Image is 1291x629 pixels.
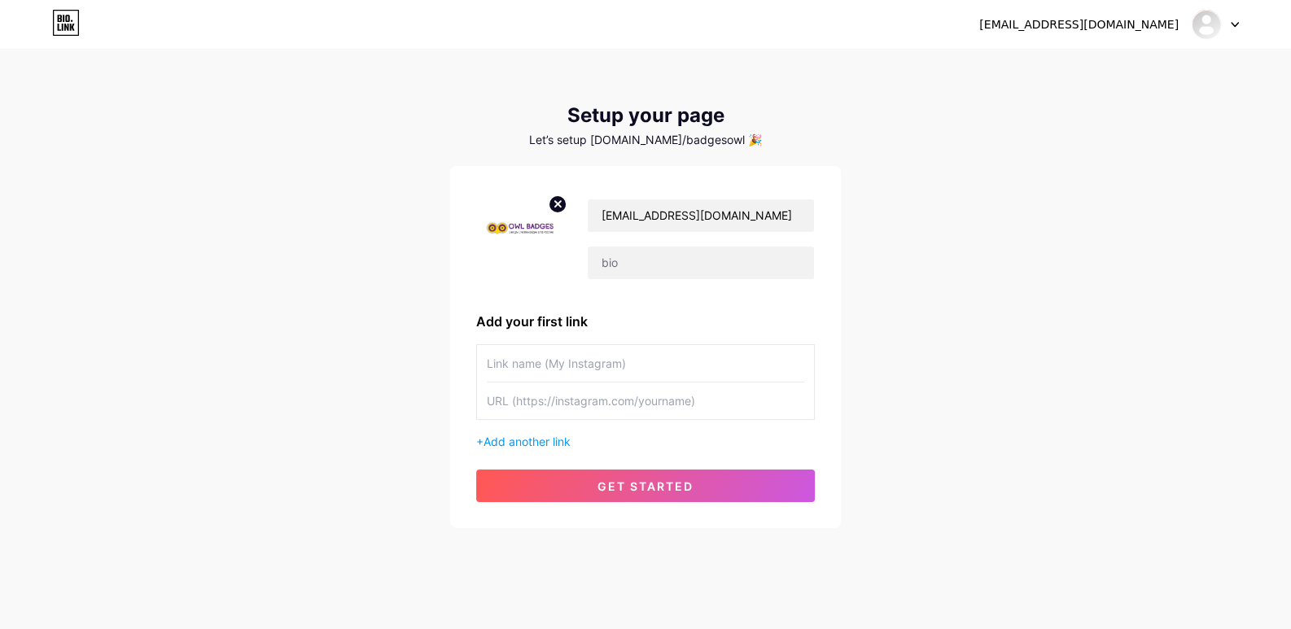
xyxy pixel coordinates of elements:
img: profile pic [476,192,567,286]
div: + [476,433,815,450]
input: bio [588,247,814,279]
img: badgesowl [1191,9,1222,40]
input: Your name [588,199,814,232]
div: Let’s setup [DOMAIN_NAME]/badgesowl 🎉 [450,133,841,146]
div: [EMAIL_ADDRESS][DOMAIN_NAME] [979,16,1179,33]
input: Link name (My Instagram) [487,345,804,382]
input: URL (https://instagram.com/yourname) [487,382,804,419]
button: get started [476,470,815,502]
span: Add another link [484,435,571,448]
div: Setup your page [450,104,841,127]
div: Add your first link [476,312,815,331]
span: get started [597,479,694,493]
